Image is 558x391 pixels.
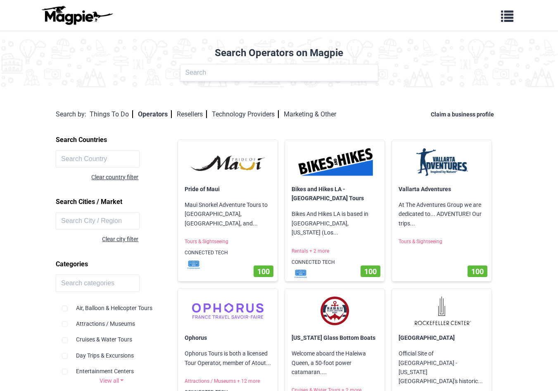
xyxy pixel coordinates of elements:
img: logo-ab69f6fb50320c5b225c76a69d11143b.png [40,5,114,25]
h2: Search Cities / Market [56,195,167,209]
span: 100 [364,267,377,276]
div: Search by: [56,109,86,120]
input: Search City / Region [56,212,140,230]
input: Search categories [56,275,140,292]
input: Search [180,64,378,81]
div: Clear city filter [56,235,138,244]
a: Pride of Maui [185,186,220,192]
a: Marketing & Other [284,110,336,118]
img: Vallarta Adventures logo [399,147,485,178]
img: Bikes and Hikes LA - Los Angeles Tours logo [292,147,378,178]
p: Maui Snorkel Adventure Tours to [GEOGRAPHIC_DATA], [GEOGRAPHIC_DATA], and... [178,194,278,235]
span: 100 [471,267,484,276]
a: Things To Do [90,110,133,118]
a: Ophorus [185,334,207,341]
a: Resellers [177,110,207,118]
div: Clear country filter [56,173,138,182]
h2: Categories [56,257,167,271]
h2: Search Operators on Magpie [5,47,553,59]
p: Welcome aboard the Haleiwa Queen, a 50-foot power catamaran.... [285,342,385,383]
div: Cruises & Water Tours [62,328,161,344]
img: Ophorus logo [185,295,271,327]
p: Tours & Sightseeing [178,235,278,249]
div: Entertainment Centers [62,360,161,376]
p: Tours & Sightseeing [392,235,492,249]
img: mf1jrhtrrkrdcsvakxwt.svg [288,270,313,278]
img: Rockefeller Center logo [399,295,485,327]
a: Bikes and Hikes LA - [GEOGRAPHIC_DATA] Tours [292,186,364,201]
a: Claim a business profile [431,111,497,118]
img: Pride of Maui logo [185,147,271,178]
a: Technology Providers [212,110,279,118]
a: [US_STATE] Glass Bottom Boats [292,334,375,341]
p: Ophorus Tours is both a licensed Tour Operator, member of Atout... [178,342,278,374]
img: mf1jrhtrrkrdcsvakxwt.svg [181,261,206,269]
p: Attractions / Museums + 12 more [178,374,278,389]
p: Bikes And Hikes LA is based in [GEOGRAPHIC_DATA], [US_STATE] (Los... [285,203,385,244]
p: Rentals + 2 more [285,244,385,258]
h2: Search Countries [56,133,167,147]
img: Hawaii Glass Bottom Boats logo [292,295,378,327]
p: At The Adventures Group we are dedicated to... ADVENTURE! Our trips... [392,194,492,235]
a: [GEOGRAPHIC_DATA] [399,334,455,341]
input: Search Country [56,150,140,168]
p: CONNECTED TECH [178,246,278,260]
a: Vallarta Adventures [399,186,451,192]
div: Air, Balloon & Helicopter Tours [62,297,161,313]
a: View all [56,376,167,385]
a: Operators [138,110,172,118]
span: 100 [257,267,270,276]
p: CONNECTED TECH [285,255,385,270]
div: Day Trips & Excursions [62,344,161,360]
div: Attractions / Museums [62,313,161,328]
